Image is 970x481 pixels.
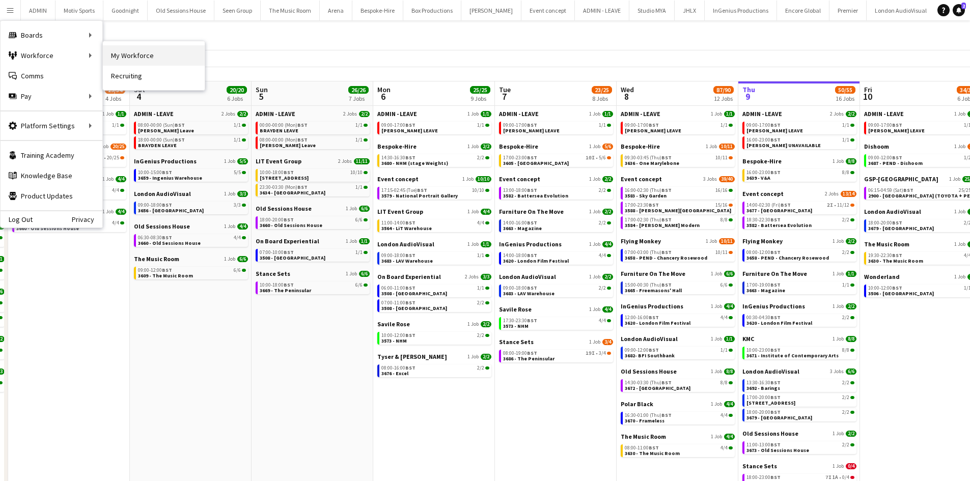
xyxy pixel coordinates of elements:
span: 3636 - One Marylebone [625,160,679,166]
div: ADMIN - LEAVE1 Job1/109:00-17:00BST1/1[PERSON_NAME] LEAVE [621,110,735,143]
span: Event concept [499,175,540,183]
a: LIT Event Group1 Job4/4 [377,208,491,215]
span: 1/1 [355,137,363,143]
span: 10/10 [350,170,363,175]
span: Chris Lane UNAVAILABLE [746,142,821,149]
span: 1 Job [589,176,600,182]
a: 18:00-20:00BST6/63660 - Old Sessions House [260,216,368,228]
span: 10:00-18:00 [260,170,294,175]
a: 14:30-16:30BST2/23680 - NHM (stage Weights) [381,154,489,166]
div: LIT Event Group1 Job4/411:00-14:00BST4/43564 - LiT Warehouse [377,208,491,240]
span: 4/4 [481,209,491,215]
a: 08:00-00:00 (Mon)BST1/1[PERSON_NAME] Leave [260,136,368,148]
div: • [746,203,854,208]
span: 1 Job [346,206,357,212]
a: 2 [953,4,965,16]
span: Shane Leave [260,142,316,149]
span: London AudioVisual [864,208,921,215]
div: Bespoke-Hire1 Job10/1109:30-03:45 (Thu)BST10/113636 - One Marylebone [621,143,735,175]
span: 18:00-00:00 (Sun) [138,137,185,143]
span: 2/2 [602,176,613,182]
div: Event concept1 Job10/1017:15-02:45 (Tue)BST10/103579 - National Portrait Gallery [377,175,491,208]
span: BST [649,122,659,128]
span: Bespoke-Hire [499,143,538,150]
button: Event concept [521,1,575,20]
span: Furniture On The Move [499,208,564,215]
a: 16:00-23:00BST1/1[PERSON_NAME] UNAVAILABLE [746,136,854,148]
div: InGenius Productions1 Job5/510:00-15:00BST5/53659 - Ingenius Warehouse [134,157,248,190]
button: JHLX [675,1,705,20]
span: BST [527,122,537,128]
a: 09:00-18:00BST3/33656 - [GEOGRAPHIC_DATA] [138,202,246,213]
a: 09:30-03:45 (Thu)BST10/113636 - One Marylebone [625,154,733,166]
span: 5/5 [234,170,241,175]
a: 09:00-17:00BST1/1[PERSON_NAME] LEAVE [381,122,489,133]
span: 1 Job [102,209,114,215]
span: 08:00-00:00 (Mon) [260,137,308,143]
div: • [503,155,611,160]
button: Old Sessions House [148,1,214,20]
span: BST [527,187,537,193]
span: Event concept [621,175,662,183]
button: [PERSON_NAME] [461,1,521,20]
span: 5/5 [237,158,248,164]
button: Motiv Sports [56,1,103,20]
a: Old Sessions House1 Job6/6 [256,205,370,212]
a: Knowledge Base [1,165,102,186]
a: Bespoke-Hire1 Job5/6 [499,143,613,150]
span: 1 Job [833,158,844,164]
span: 6/6 [355,217,363,222]
div: ADMIN - LEAVE2 Jobs2/208:00-00:00 (Sun)BST1/1[PERSON_NAME] Leave18:00-00:00 (Sun)BST1/1BRAYDEN LEAVE [134,110,248,157]
span: BST [162,202,172,208]
span: 14:30-16:30 [381,155,415,160]
div: ADMIN - LEAVE2 Jobs2/200:00-00:00 (Mon)BST1/1BRAYDEN LEAVE08:00-00:00 (Mon)BST1/1[PERSON_NAME] Leave [256,110,370,157]
span: ADMIN - LEAVE [621,110,660,118]
a: Bespoke-Hire1 Job2/2 [377,143,491,150]
div: ADMIN - LEAVE2 Jobs2/209:00-17:00BST1/1[PERSON_NAME] LEAVE16:00-23:00BST1/1[PERSON_NAME] UNAVAILABLE [742,110,856,157]
span: BST [903,187,913,193]
button: London AudioVisual [867,1,935,20]
span: 10/10 [472,188,484,193]
span: BST [770,122,781,128]
span: BST [661,187,672,193]
a: 09:00-17:00BST1/1[PERSON_NAME] LEAVE [625,122,733,133]
span: 1 Job [711,111,722,117]
button: Premier [829,1,867,20]
button: Bespoke-Hire [352,1,403,20]
span: 3634 - Botree Hotel Ballroom [260,189,325,196]
span: 14:00-02:30 (Fri) [746,203,791,208]
span: 08:00-00:00 (Sun) [138,123,185,128]
span: 09:00-17:00 [625,123,659,128]
div: Event concept3 Jobs39/4016:00-02:30 (Thu)BST16/163583 - Sky Garden17:00-23:30BST15/163588 - [PERS... [621,175,735,237]
span: 2 Jobs [343,111,357,117]
button: InGenius Productions [705,1,777,20]
a: 16:00-23:00BST8/83639 - V&A [746,169,854,181]
span: 1/1 [720,123,728,128]
span: 1 Job [954,209,965,215]
span: 1/1 [477,123,484,128]
span: 2/2 [481,144,491,150]
a: 14:00-02:30 (Fri)BST2I•11/123677 - [GEOGRAPHIC_DATA] [746,202,854,213]
span: 09:00-17:00 [868,123,902,128]
span: 1 Job [706,144,717,150]
span: 09:30-03:45 (Thu) [625,155,672,160]
span: BST [527,219,537,226]
span: 2 [961,3,966,9]
span: 1/1 [355,185,363,190]
span: 16/16 [715,188,728,193]
span: BST [284,169,294,176]
span: 1 Job [102,176,114,182]
span: 2/2 [599,188,606,193]
span: 09:00-17:00 [746,123,781,128]
a: 11:00-14:00BST4/43564 - LiT Warehouse [381,219,489,231]
div: Event concept2 Jobs13/1414:00-02:30 (Fri)BST2I•11/123677 - [GEOGRAPHIC_DATA]18:30-22:30BST2/23582... [742,190,856,237]
span: 3680 - NHM (stage Weights) [381,160,448,166]
span: 17:00-23:30 [625,203,659,208]
span: 1 Job [462,176,474,182]
span: 6/6 [359,206,370,212]
a: Recruiting [103,66,205,86]
a: Event concept2 Jobs13/14 [742,190,856,197]
a: Bespoke-Hire1 Job8/8 [742,157,856,165]
span: 8/8 [846,158,856,164]
a: Event concept1 Job2/2 [499,175,613,183]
